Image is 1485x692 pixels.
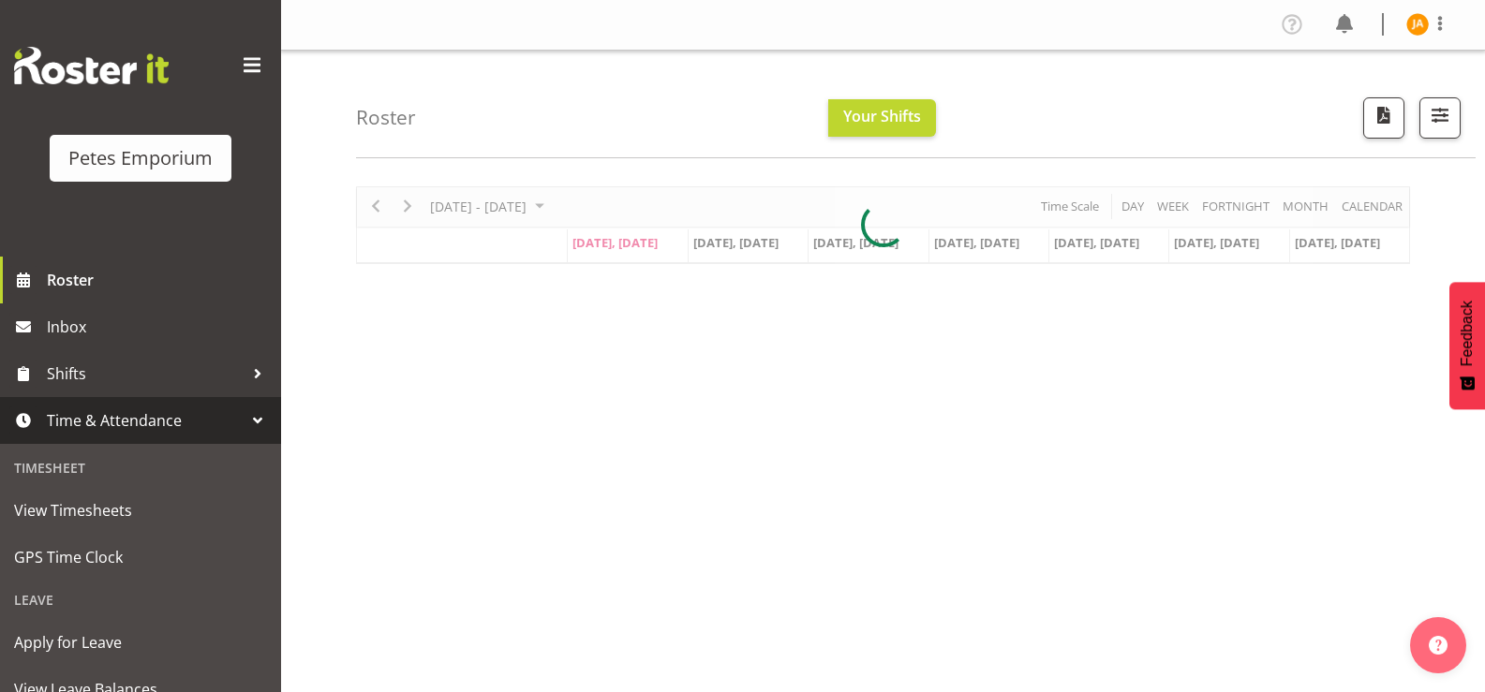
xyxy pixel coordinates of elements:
span: GPS Time Clock [14,543,267,571]
span: Your Shifts [843,106,921,126]
img: jeseryl-armstrong10788.jpg [1406,13,1429,36]
h4: Roster [356,107,416,128]
span: Shifts [47,360,244,388]
img: Rosterit website logo [14,47,169,84]
div: Leave [5,581,276,619]
img: help-xxl-2.png [1429,636,1448,655]
span: Time & Attendance [47,406,244,434]
button: Your Shifts [828,99,936,137]
a: View Timesheets [5,487,276,534]
span: Roster [47,266,272,294]
button: Feedback - Show survey [1449,282,1485,409]
button: Download a PDF of the roster according to the set date range. [1363,97,1404,139]
span: Apply for Leave [14,628,267,656]
span: Feedback [1459,301,1476,366]
span: View Timesheets [14,496,267,524]
span: Inbox [47,313,272,341]
div: Petes Emporium [68,144,213,172]
a: GPS Time Clock [5,534,276,581]
div: Timesheet [5,449,276,487]
a: Apply for Leave [5,619,276,666]
button: Filter Shifts [1419,97,1461,139]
